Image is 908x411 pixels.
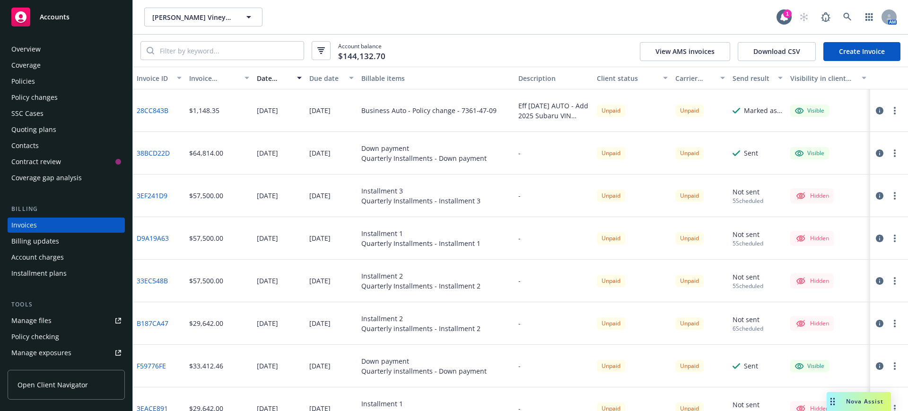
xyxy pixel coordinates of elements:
[860,8,879,26] a: Switch app
[11,122,56,137] div: Quoting plans
[361,356,487,366] div: Down payment
[185,67,253,89] button: Invoice amount
[189,73,239,83] div: Invoice amount
[137,73,171,83] div: Invoice ID
[309,105,331,115] div: [DATE]
[733,324,763,332] div: 6 Scheduled
[675,317,704,329] div: Unpaid
[306,67,358,89] button: Due date
[794,8,813,26] a: Start snowing
[8,250,125,265] a: Account charges
[518,276,521,286] div: -
[137,105,168,115] a: 28CC843B
[11,329,59,344] div: Policy checking
[827,392,891,411] button: Nova Assist
[744,148,758,158] div: Sent
[11,74,35,89] div: Policies
[309,148,331,158] div: [DATE]
[795,106,824,115] div: Visible
[795,362,824,370] div: Visible
[597,232,625,244] div: Unpaid
[593,67,672,89] button: Client status
[733,400,760,410] div: Not sent
[361,238,480,248] div: Quarterly Installments - Installment 1
[8,42,125,57] a: Overview
[738,42,816,61] button: Download CSV
[11,266,67,281] div: Installment plans
[189,105,219,115] div: $1,148.35
[309,276,331,286] div: [DATE]
[8,74,125,89] a: Policies
[827,392,838,411] div: Drag to move
[17,380,88,390] span: Open Client Navigator
[8,154,125,169] a: Contract review
[189,361,223,371] div: $33,412.46
[361,228,480,238] div: Installment 1
[518,191,521,201] div: -
[133,67,185,89] button: Invoice ID
[8,345,125,360] span: Manage exposures
[795,149,824,157] div: Visible
[11,345,71,360] div: Manage exposures
[154,42,304,60] input: Filter by keyword...
[361,281,480,291] div: Quarterly Installments - Installment 2
[733,272,760,282] div: Not sent
[309,361,331,371] div: [DATE]
[137,148,170,158] a: 38BCD22D
[309,73,344,83] div: Due date
[518,318,521,328] div: -
[11,154,61,169] div: Contract review
[8,313,125,328] a: Manage files
[744,105,783,115] div: Marked as sent
[733,187,760,197] div: Not sent
[361,324,480,333] div: Quarterly installments - Installment 2
[361,105,497,115] div: Business Auto - Policy change - 7361-47-09
[40,13,70,21] span: Accounts
[786,67,870,89] button: Visibility in client dash
[257,233,278,243] div: [DATE]
[8,329,125,344] a: Policy checking
[675,360,704,372] div: Unpaid
[361,73,511,83] div: Billable items
[11,250,64,265] div: Account charges
[11,106,44,121] div: SSC Cases
[257,148,278,158] div: [DATE]
[823,42,900,61] a: Create Invoice
[675,73,715,83] div: Carrier status
[597,317,625,329] div: Unpaid
[515,67,593,89] button: Description
[8,361,125,376] a: Manage certificates
[8,300,125,309] div: Tools
[733,239,763,247] div: 5 Scheduled
[597,147,625,159] div: Unpaid
[795,233,829,244] div: Hidden
[309,191,331,201] div: [DATE]
[309,233,331,243] div: [DATE]
[597,360,625,372] div: Unpaid
[816,8,835,26] a: Report a Bug
[11,138,39,153] div: Contacts
[672,67,729,89] button: Carrier status
[189,276,223,286] div: $57,500.00
[338,42,385,59] span: Account balance
[361,143,487,153] div: Down payment
[11,361,73,376] div: Manage certificates
[733,282,763,290] div: 5 Scheduled
[137,276,168,286] a: 33EC548B
[137,191,167,201] a: 3EF241D9
[8,122,125,137] a: Quoting plans
[361,399,480,409] div: Installment 1
[518,73,589,83] div: Description
[11,170,82,185] div: Coverage gap analysis
[518,101,589,121] div: Eff [DATE] AUTO - Add 2025 Subaru VIN 88943
[675,232,704,244] div: Unpaid
[790,73,856,83] div: Visibility in client dash
[137,361,166,371] a: F59776FE
[361,186,480,196] div: Installment 3
[8,266,125,281] a: Installment plans
[144,8,262,26] button: [PERSON_NAME] Vineyards
[518,233,521,243] div: -
[257,361,278,371] div: [DATE]
[733,229,760,239] div: Not sent
[309,318,331,328] div: [DATE]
